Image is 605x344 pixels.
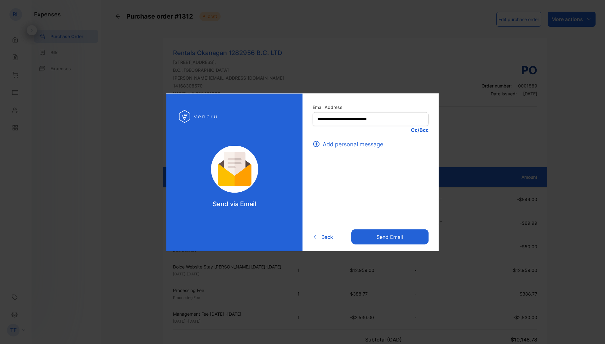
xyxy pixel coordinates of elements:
[313,104,429,110] label: Email Address
[313,126,429,133] p: Cc/Bcc
[313,140,387,148] button: Add personal message
[5,3,24,21] button: Open LiveChat chat widget
[202,145,267,193] img: log
[321,233,333,241] span: Back
[323,140,383,148] span: Add personal message
[351,229,429,245] button: Send email
[179,106,218,127] img: log
[213,199,256,208] p: Send via Email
